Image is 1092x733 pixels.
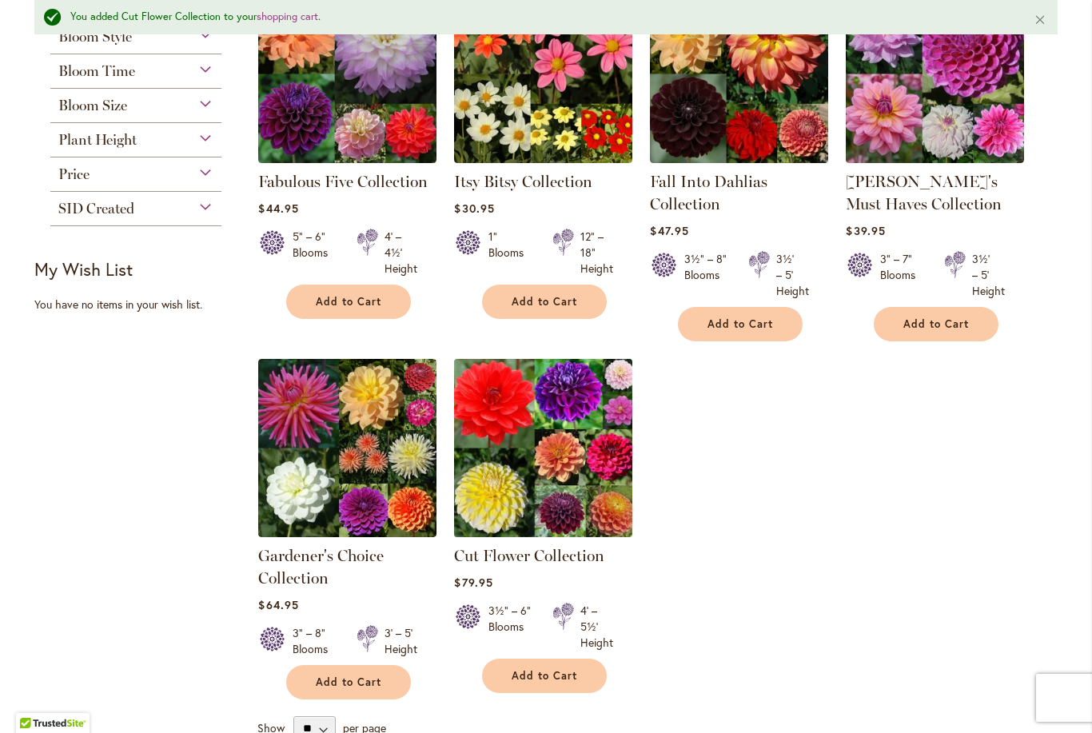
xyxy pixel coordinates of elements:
[12,676,57,721] iframe: Launch Accessibility Center
[58,165,90,183] span: Price
[450,354,637,541] img: CUT FLOWER COLLECTION
[488,603,533,651] div: 3½" – 6" Blooms
[846,172,1002,213] a: [PERSON_NAME]'s Must Haves Collection
[258,151,436,166] a: Fabulous Five Collection
[58,97,127,114] span: Bloom Size
[846,223,885,238] span: $39.95
[70,10,1010,25] div: You added Cut Flower Collection to your .
[286,665,411,699] button: Add to Cart
[707,317,773,331] span: Add to Cart
[316,675,381,689] span: Add to Cart
[684,251,729,299] div: 3½" – 8" Blooms
[34,297,248,313] div: You have no items in your wish list.
[293,625,337,657] div: 3" – 8" Blooms
[258,525,436,540] a: Gardener's Choice Collection
[58,131,137,149] span: Plant Height
[286,285,411,319] button: Add to Cart
[580,603,613,651] div: 4' – 5½' Height
[482,285,607,319] button: Add to Cart
[650,151,828,166] a: Fall Into Dahlias Collection
[972,251,1005,299] div: 3½' – 5' Height
[512,295,577,309] span: Add to Cart
[903,317,969,331] span: Add to Cart
[258,597,298,612] span: $64.95
[34,257,133,281] strong: My Wish List
[512,669,577,683] span: Add to Cart
[454,525,632,540] a: CUT FLOWER COLLECTION
[258,172,428,191] a: Fabulous Five Collection
[258,359,436,537] img: Gardener's Choice Collection
[293,229,337,277] div: 5" – 6" Blooms
[454,546,604,565] a: Cut Flower Collection
[258,546,384,588] a: Gardener's Choice Collection
[678,307,803,341] button: Add to Cart
[880,251,925,299] div: 3" – 7" Blooms
[846,151,1024,166] a: Heather's Must Haves Collection
[58,28,132,46] span: Bloom Style
[580,229,613,277] div: 12" – 18" Height
[257,10,318,23] a: shopping cart
[650,223,688,238] span: $47.95
[454,575,492,590] span: $79.95
[316,295,381,309] span: Add to Cart
[454,151,632,166] a: Itsy Bitsy Collection
[385,229,417,277] div: 4' – 4½' Height
[488,229,533,277] div: 1" Blooms
[482,659,607,693] button: Add to Cart
[454,201,494,216] span: $30.95
[385,625,417,657] div: 3' – 5' Height
[454,172,592,191] a: Itsy Bitsy Collection
[776,251,809,299] div: 3½' – 5' Height
[874,307,998,341] button: Add to Cart
[650,172,767,213] a: Fall Into Dahlias Collection
[258,201,298,216] span: $44.95
[58,200,134,217] span: SID Created
[58,62,135,80] span: Bloom Time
